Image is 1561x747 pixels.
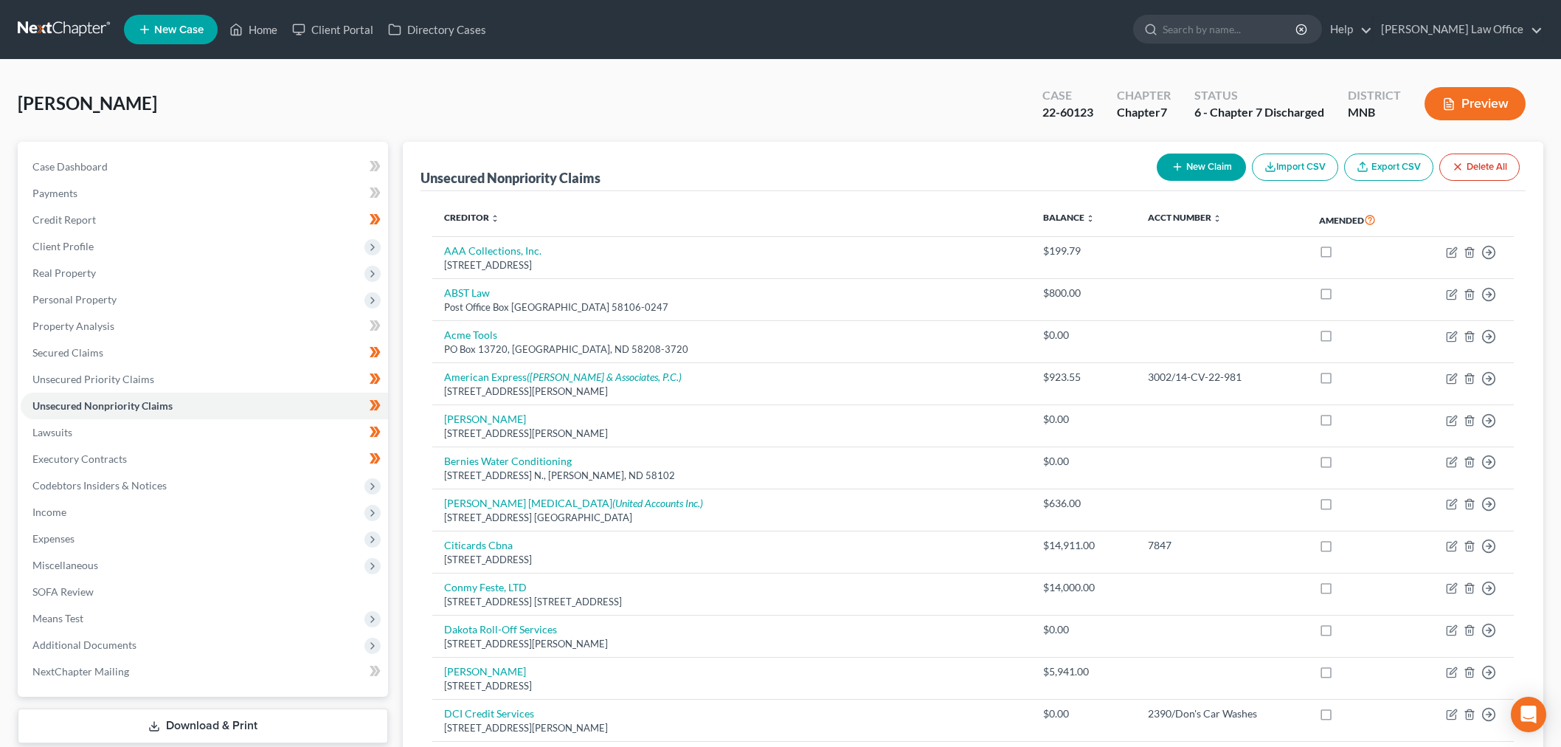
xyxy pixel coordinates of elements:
span: Codebtors Insiders & Notices [32,479,167,492]
i: (United Accounts Inc.) [612,497,703,509]
div: District [1348,87,1401,104]
span: Real Property [32,266,96,279]
div: Post Office Box [GEOGRAPHIC_DATA] 58106-0247 [444,300,1020,314]
div: 22-60123 [1042,104,1093,121]
a: Creditor unfold_more [444,212,499,223]
a: SOFA Review [21,579,388,605]
span: Unsecured Priority Claims [32,373,154,385]
span: Secured Claims [32,346,103,359]
span: New Case [154,24,204,35]
div: PO Box 13720, [GEOGRAPHIC_DATA], ND 58208-3720 [444,342,1020,357]
span: Income [32,506,66,518]
div: [STREET_ADDRESS][PERSON_NAME] [444,385,1020,399]
div: Status [1194,87,1324,104]
div: $0.00 [1043,328,1124,342]
i: ([PERSON_NAME] & Associates, P.C.) [527,371,682,383]
button: New Claim [1157,154,1246,181]
div: 2390/Don's Car Washes [1148,706,1295,721]
a: NextChapter Mailing [21,658,388,685]
a: Home [222,16,285,43]
a: Acct Number unfold_more [1148,212,1222,223]
a: Directory Cases [381,16,494,43]
button: Delete All [1439,154,1520,181]
a: Unsecured Nonpriority Claims [21,393,388,419]
div: $0.00 [1043,412,1124,427]
i: unfold_more [491,214,499,223]
a: Unsecured Priority Claims [21,366,388,393]
div: Case [1042,87,1093,104]
div: Chapter [1117,104,1171,121]
a: Bernies Water Conditioning [444,455,572,467]
a: Property Analysis [21,313,388,340]
div: $800.00 [1043,286,1124,300]
div: Open Intercom Messenger [1511,697,1546,732]
div: Chapter [1117,87,1171,104]
span: Unsecured Nonpriority Claims [32,399,173,412]
a: [PERSON_NAME] Law Office [1374,16,1543,43]
div: $14,000.00 [1043,580,1124,595]
div: $5,941.00 [1043,664,1124,679]
a: Balance unfold_more [1043,212,1095,223]
div: [STREET_ADDRESS] [GEOGRAPHIC_DATA] [444,511,1020,525]
button: Import CSV [1252,154,1338,181]
div: 3002/14-CV-22-981 [1148,370,1295,385]
a: American Express([PERSON_NAME] & Associates, P.C.) [444,371,682,383]
a: Payments [21,180,388,207]
span: Credit Report [32,213,96,226]
span: Means Test [32,612,83,624]
span: NextChapter Mailing [32,665,129,678]
span: Additional Documents [32,638,136,651]
div: [STREET_ADDRESS] [STREET_ADDRESS] [444,595,1020,609]
div: 6 - Chapter 7 Discharged [1194,104,1324,121]
span: Case Dashboard [32,160,108,173]
div: $923.55 [1043,370,1124,385]
div: $0.00 [1043,706,1124,721]
div: MNB [1348,104,1401,121]
a: Conmy Feste, LTD [444,581,527,593]
span: Property Analysis [32,320,114,332]
div: $0.00 [1043,454,1124,469]
div: 7847 [1148,538,1295,553]
span: Miscellaneous [32,559,98,571]
a: Case Dashboard [21,154,388,180]
a: Secured Claims [21,340,388,366]
a: DCI Credit Services [444,707,534,720]
button: Preview [1425,87,1526,120]
a: Help [1323,16,1372,43]
div: $14,911.00 [1043,538,1124,553]
a: AAA Collections, Inc. [444,244,541,257]
div: [STREET_ADDRESS] [444,679,1020,693]
a: Citicards Cbna [444,539,513,551]
span: Expenses [32,532,75,545]
a: Dakota Roll-Off Services [444,623,557,636]
a: Export CSV [1344,154,1433,181]
a: Download & Print [18,709,388,743]
th: Amended [1307,203,1411,237]
a: Credit Report [21,207,388,233]
a: Lawsuits [21,419,388,446]
div: [STREET_ADDRESS][PERSON_NAME] [444,637,1020,651]
span: Personal Property [32,293,117,306]
div: Unsecured Nonpriority Claims [420,169,600,187]
a: Executory Contracts [21,446,388,472]
a: [PERSON_NAME] [MEDICAL_DATA](United Accounts Inc.) [444,497,703,509]
div: [STREET_ADDRESS][PERSON_NAME] [444,721,1020,735]
div: [STREET_ADDRESS] [444,258,1020,272]
a: [PERSON_NAME] [444,665,526,678]
a: ABST Law [444,286,490,299]
div: $636.00 [1043,496,1124,511]
a: Acme Tools [444,328,497,341]
span: Client Profile [32,240,94,252]
div: [STREET_ADDRESS] N., [PERSON_NAME], ND 58102 [444,469,1020,483]
i: unfold_more [1086,214,1095,223]
div: [STREET_ADDRESS] [444,553,1020,567]
a: [PERSON_NAME] [444,413,526,425]
span: [PERSON_NAME] [18,92,157,114]
span: 7 [1160,105,1167,119]
div: [STREET_ADDRESS][PERSON_NAME] [444,427,1020,441]
div: $0.00 [1043,622,1124,637]
span: Executory Contracts [32,452,127,465]
input: Search by name... [1163,16,1298,43]
i: unfold_more [1213,214,1222,223]
span: Payments [32,187,77,199]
